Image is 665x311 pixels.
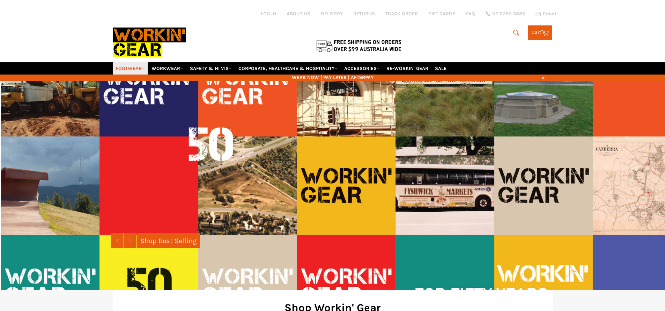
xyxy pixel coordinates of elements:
a: RETURNS [353,10,375,17]
a: WORKWEAR [149,62,186,75]
a: TRACK ORDER [385,10,418,17]
a: SAFETY & HI VIS [187,62,235,75]
a: FAQ [466,10,475,17]
span: WEAR NOW | PAY LATER | AFTERPAY [113,74,553,81]
a: FOOTWEAR [113,62,148,75]
a: Cart [528,25,552,40]
a: RE-WORKIN' GEAR [384,62,431,75]
img: Flat $9.95 shipping Australia wide [315,38,402,53]
span: Email [543,11,556,16]
a: GIFT CARDS [428,10,456,17]
a: DELIVERY [321,10,343,17]
a: SALE [432,62,449,75]
a: Shop Best Selling [137,233,200,248]
span: 02 6280 5885 [492,11,525,16]
a: ACCESSORIES [341,62,383,75]
a: Email [535,11,556,17]
img: Workin Gear leaders in Workwear, Safety Boots, PPE, Uniforms. Australia's No.1 in Workwear [113,23,186,62]
a: 02 6280 5885 [486,11,525,16]
a: ABOUT US [287,10,310,17]
a: Log in [261,11,276,17]
a: CORPORATE, HEALTHCARE & HOSPITALITY [236,62,340,75]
